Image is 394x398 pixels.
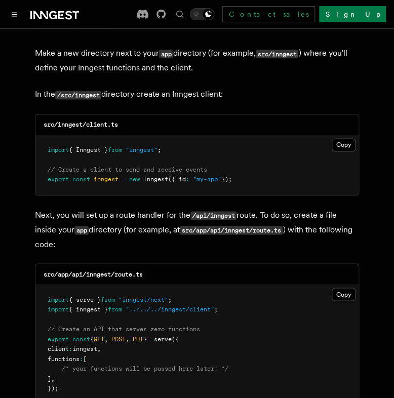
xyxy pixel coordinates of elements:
span: "my-app" [193,176,221,183]
a: Contact sales [222,6,315,22]
span: ({ [172,335,179,342]
span: serve [154,335,172,342]
span: // Create an API that serves zero functions [48,325,200,332]
span: PUT [133,335,143,342]
span: new [129,176,140,183]
button: Toggle navigation [8,8,20,20]
span: ; [214,305,218,312]
button: Copy [332,288,356,301]
span: ({ id [168,176,186,183]
span: }); [221,176,232,183]
span: ; [168,296,172,303]
span: POST [111,335,126,342]
span: ] [48,375,51,382]
span: { [90,335,94,342]
code: /src/inngest [55,91,101,99]
span: import [48,296,69,303]
span: "../../../inngest/client" [126,305,214,312]
span: = [122,176,126,183]
code: app [159,50,173,58]
span: , [97,345,101,352]
span: inngest [72,345,97,352]
p: Make a new directory next to your directory (for example, ) where you'll define your Inngest func... [35,46,359,75]
span: const [72,176,90,183]
span: client [48,345,69,352]
span: // Create a client to send and receive events [48,166,207,173]
span: , [51,375,55,382]
span: "inngest" [126,146,157,153]
span: { Inngest } [69,146,108,153]
span: from [108,146,122,153]
span: const [72,335,90,342]
span: , [104,335,108,342]
span: : [186,176,189,183]
code: src/app/api/inngest/route.ts [44,270,143,277]
span: { serve } [69,296,101,303]
button: Copy [332,138,356,151]
code: app [74,226,89,234]
span: functions [48,355,80,362]
span: from [108,305,122,312]
span: Inngest [143,176,168,183]
a: Sign Up [319,6,386,22]
span: : [80,355,83,362]
span: , [126,335,129,342]
span: "inngest/next" [119,296,168,303]
span: }); [48,384,58,391]
span: [ [83,355,87,362]
span: ; [157,146,161,153]
span: : [69,345,72,352]
span: inngest [94,176,119,183]
span: import [48,305,69,312]
span: = [147,335,150,342]
code: /api/inngest [190,211,237,220]
span: import [48,146,69,153]
span: /* your functions will be passed here later! */ [62,365,228,372]
span: from [101,296,115,303]
button: Toggle dark mode [190,8,214,20]
p: Next, you will set up a route handler for the route. To do so, create a file inside your director... [35,208,359,251]
span: GET [94,335,104,342]
span: export [48,335,69,342]
code: src/app/api/inngest/route.ts [180,226,283,234]
span: { inngest } [69,305,108,312]
span: export [48,176,69,183]
code: src/inngest/client.ts [44,121,118,128]
code: src/inngest [256,50,298,58]
span: } [143,335,147,342]
button: Find something... [174,8,186,20]
p: In the directory create an Inngest client: [35,87,359,102]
